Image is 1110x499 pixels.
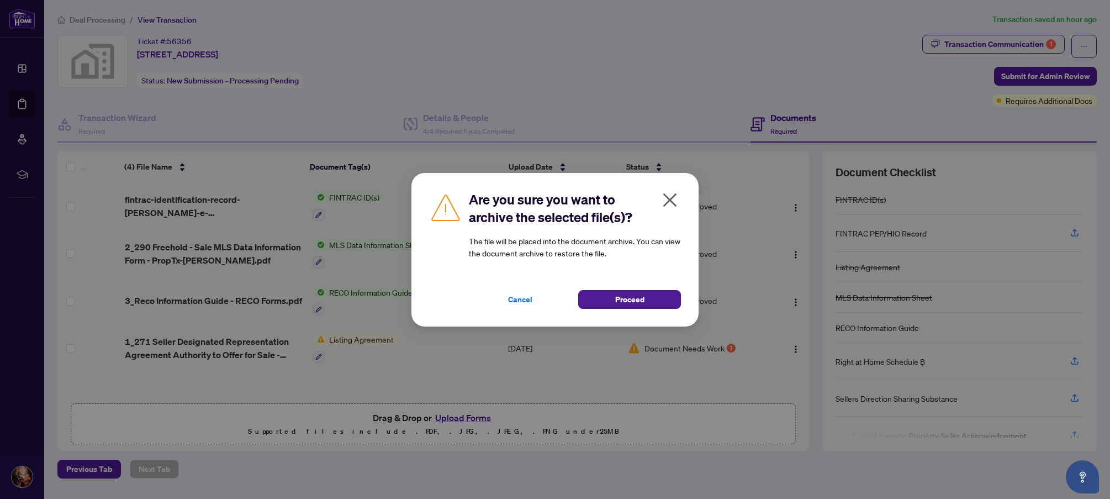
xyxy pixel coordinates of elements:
[429,191,462,224] img: Caution Icon
[1066,460,1099,493] button: Open asap
[508,291,532,308] span: Cancel
[661,191,679,209] span: close
[469,235,681,259] article: The file will be placed into the document archive. You can view the document archive to restore t...
[615,291,644,308] span: Proceed
[578,290,681,309] button: Proceed
[469,191,681,226] h2: Are you sure you want to archive the selected file(s)?
[469,290,572,309] button: Cancel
